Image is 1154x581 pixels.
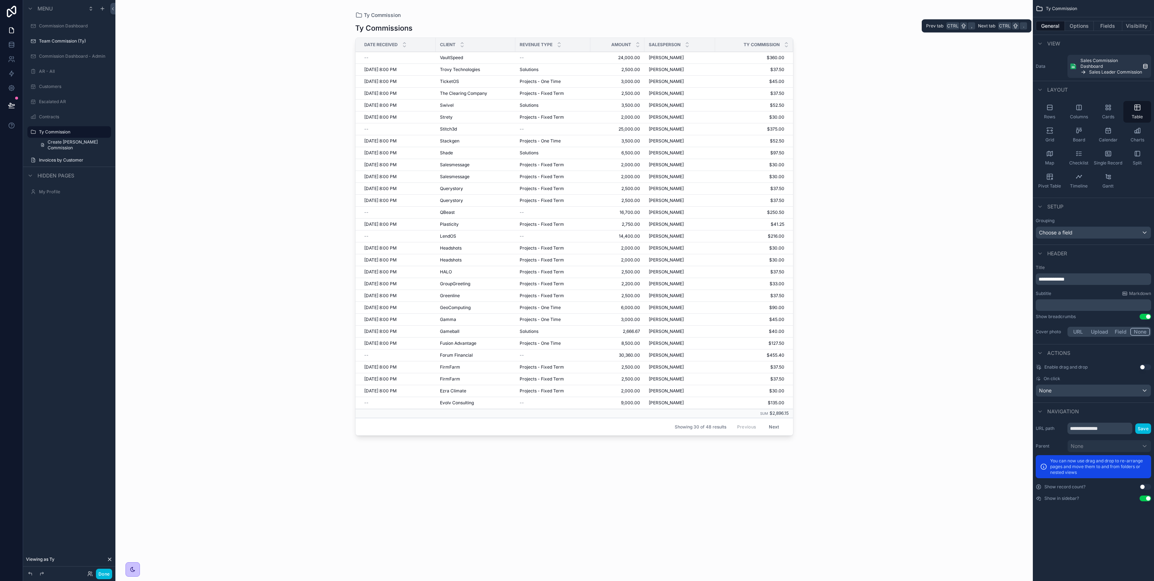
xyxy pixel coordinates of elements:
[1036,63,1065,69] label: Data
[1045,160,1054,166] span: Map
[39,114,107,120] a: Contracts
[38,172,74,179] span: Hidden pages
[1021,23,1026,29] span: .
[39,53,107,59] label: Commission Dashboard - Admin
[26,556,54,562] span: Viewing as Ty
[611,42,631,48] span: Amount
[1122,21,1151,31] button: Visibility
[1038,183,1061,189] span: Pivot Table
[1094,101,1122,123] button: Cards
[1044,376,1060,382] span: On click
[1111,328,1131,336] button: Field
[39,69,107,74] label: AR - All
[1036,314,1076,320] div: Show breadcrumbs
[364,42,398,48] span: Date Received
[1130,328,1150,336] button: None
[1044,364,1088,370] span: Enable drag and drop
[1036,329,1065,335] label: Cover photo
[36,139,111,151] a: Create [PERSON_NAME] Commission
[1036,226,1151,239] button: Choose a field
[1069,160,1088,166] span: Checklist
[1047,203,1063,210] span: Setup
[39,157,107,163] label: Invoices by Customer
[1036,426,1065,431] label: URL path
[39,189,107,195] label: My Profile
[1036,21,1065,31] button: General
[440,42,455,48] span: Client
[1065,101,1093,123] button: Columns
[1036,384,1151,397] button: None
[744,42,780,48] span: Ty Commission
[998,22,1011,30] span: Ctrl
[1044,114,1055,120] span: Rows
[1094,160,1122,166] span: Single Record
[1047,40,1060,47] span: View
[946,22,959,30] span: Ctrl
[770,410,789,416] span: $2,896.15
[1070,63,1076,69] img: Google Sheets logo
[675,424,726,430] span: Showing 30 of 48 results
[1036,273,1151,285] div: scrollable content
[1069,328,1088,336] button: URL
[1036,291,1051,296] label: Subtitle
[1050,458,1147,475] p: You can now use drag and drop to re-arrange pages and move them to and from folders or nested views
[39,129,107,135] label: Ty Commission
[39,38,107,44] label: Team Commission (Ty)
[1135,423,1151,434] button: Save
[1094,170,1122,192] button: Gantt
[1094,147,1122,169] button: Single Record
[649,42,680,48] span: Salesperson
[1045,137,1054,143] span: Grid
[1067,440,1151,452] button: None
[1047,408,1079,415] span: Navigation
[1065,147,1093,169] button: Checklist
[1071,443,1083,450] span: None
[39,84,107,89] label: Customers
[1036,147,1063,169] button: Map
[1036,299,1151,311] div: scrollable content
[1102,114,1114,120] span: Cards
[1065,170,1093,192] button: Timeline
[1036,218,1054,224] label: Grouping
[1036,443,1065,449] label: Parent
[1102,183,1114,189] span: Gantt
[1039,229,1072,236] span: Choose a field
[764,421,784,432] button: Next
[1070,183,1088,189] span: Timeline
[96,569,112,579] button: Done
[1036,101,1063,123] button: Rows
[48,139,107,151] span: Create [PERSON_NAME] Commission
[1039,387,1052,394] span: None
[1133,160,1142,166] span: Split
[1036,265,1151,270] label: Title
[1044,496,1079,501] label: Show in sidebar?
[1088,328,1111,336] button: Upload
[39,99,107,105] label: Escalated AR
[1065,21,1094,31] button: Options
[1070,114,1088,120] span: Columns
[1089,69,1142,75] span: Sales Leader Commission
[1044,484,1085,490] label: Show record count?
[1046,6,1077,12] span: Ty Commission
[1036,124,1063,146] button: Grid
[1094,124,1122,146] button: Calendar
[978,23,995,29] span: Next tab
[1099,137,1118,143] span: Calendar
[1067,55,1151,78] a: Sales Commission DashboardSales Leader Commission
[1047,250,1067,257] span: Header
[1129,291,1151,296] span: Markdown
[1123,101,1151,123] button: Table
[1047,86,1068,93] span: Layout
[39,23,107,29] label: Commission Dashboard
[969,23,974,29] span: ,
[1065,124,1093,146] button: Board
[1047,349,1070,357] span: Actions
